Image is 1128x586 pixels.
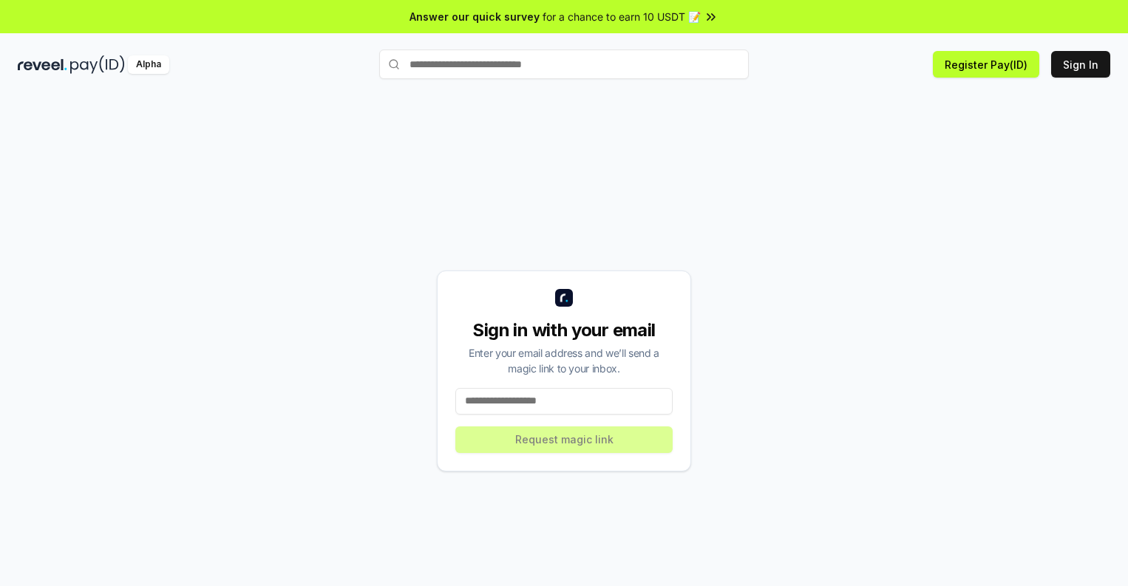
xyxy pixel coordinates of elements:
img: reveel_dark [18,55,67,74]
button: Register Pay(ID) [933,51,1039,78]
span: for a chance to earn 10 USDT 📝 [543,9,701,24]
button: Sign In [1051,51,1110,78]
div: Sign in with your email [455,318,673,342]
span: Answer our quick survey [410,9,540,24]
img: pay_id [70,55,125,74]
div: Enter your email address and we’ll send a magic link to your inbox. [455,345,673,376]
img: logo_small [555,289,573,307]
div: Alpha [128,55,169,74]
